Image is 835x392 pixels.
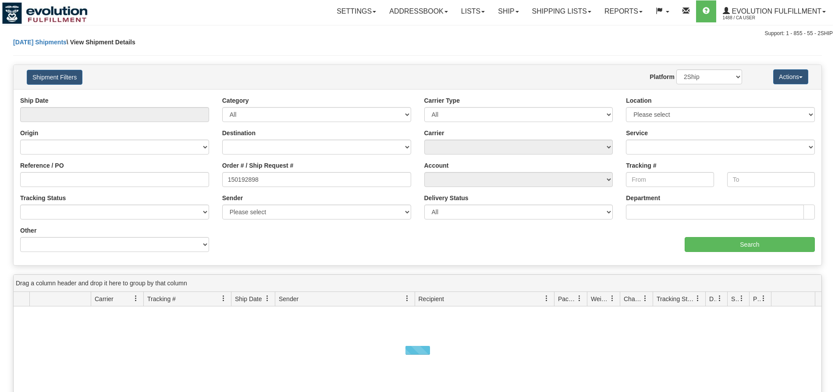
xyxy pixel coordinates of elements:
[2,2,88,24] img: logo1488.jpg
[13,39,67,46] a: [DATE] Shipments
[591,295,609,303] span: Weight
[222,161,294,170] label: Order # / Ship Request #
[626,172,714,187] input: From
[222,194,243,202] label: Sender
[330,0,383,22] a: Settings
[727,172,815,187] input: To
[709,295,717,303] span: Delivery Status
[657,295,695,303] span: Tracking Status
[491,0,525,22] a: Ship
[424,161,449,170] label: Account
[147,295,176,303] span: Tracking #
[400,291,415,306] a: Sender filter column settings
[626,96,651,105] label: Location
[539,291,554,306] a: Recipient filter column settings
[756,291,771,306] a: Pickup Status filter column settings
[815,151,834,241] iframe: chat widget
[260,291,275,306] a: Ship Date filter column settings
[605,291,620,306] a: Weight filter column settings
[773,69,808,84] button: Actions
[626,161,656,170] label: Tracking #
[222,96,249,105] label: Category
[222,129,256,137] label: Destination
[235,295,262,303] span: Ship Date
[383,0,455,22] a: Addressbook
[14,275,821,292] div: grid grouping header
[424,96,460,105] label: Carrier Type
[2,30,833,37] div: Support: 1 - 855 - 55 - 2SHIP
[650,72,675,81] label: Platform
[572,291,587,306] a: Packages filter column settings
[731,295,739,303] span: Shipment Issues
[455,0,491,22] a: Lists
[279,295,298,303] span: Sender
[128,291,143,306] a: Carrier filter column settings
[734,291,749,306] a: Shipment Issues filter column settings
[558,295,576,303] span: Packages
[67,39,135,46] span: \ View Shipment Details
[20,129,38,137] label: Origin
[20,194,66,202] label: Tracking Status
[638,291,653,306] a: Charge filter column settings
[419,295,444,303] span: Recipient
[95,295,114,303] span: Carrier
[216,291,231,306] a: Tracking # filter column settings
[598,0,649,22] a: Reports
[753,295,760,303] span: Pickup Status
[27,70,82,85] button: Shipment Filters
[626,194,660,202] label: Department
[730,7,821,15] span: Evolution Fulfillment
[712,291,727,306] a: Delivery Status filter column settings
[20,161,64,170] label: Reference / PO
[723,14,789,22] span: 1488 / CA User
[526,0,598,22] a: Shipping lists
[716,0,832,22] a: Evolution Fulfillment 1488 / CA User
[424,194,469,202] label: Delivery Status
[20,96,49,105] label: Ship Date
[626,129,648,137] label: Service
[685,237,815,252] input: Search
[624,295,642,303] span: Charge
[690,291,705,306] a: Tracking Status filter column settings
[20,226,36,235] label: Other
[424,129,444,137] label: Carrier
